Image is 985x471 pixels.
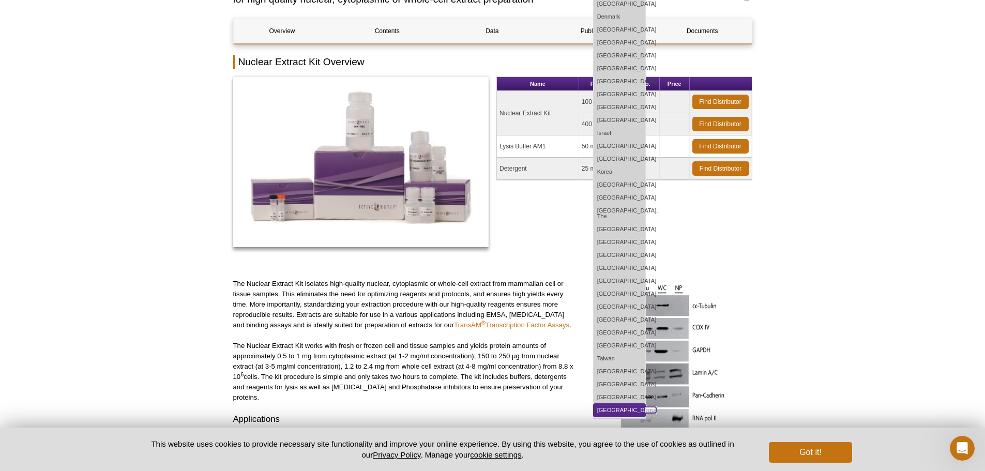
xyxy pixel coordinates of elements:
td: Lysis Buffer AM1 [497,135,579,158]
a: [GEOGRAPHIC_DATA] [594,88,645,101]
td: Detergent [497,158,579,180]
a: [GEOGRAPHIC_DATA] [594,75,645,88]
a: [GEOGRAPHIC_DATA] [594,339,645,352]
th: Price [660,77,689,91]
p: The Nuclear Extract Kit works with fresh or frozen cell and tissue samples and yields protein amo... [233,341,574,403]
h2: Nuclear Extract Kit Overview [233,55,752,69]
a: Documents [654,19,751,43]
a: [GEOGRAPHIC_DATA] [594,391,645,404]
th: Format [579,77,622,91]
td: 400 rxns [579,113,622,135]
img: Nuclear Extract Kit [233,77,489,247]
td: 100 rxns [579,91,622,113]
a: [GEOGRAPHIC_DATA] [594,23,645,36]
a: [GEOGRAPHIC_DATA] [594,236,645,249]
p: The Nuclear Extract Kit isolates high-quality nuclear, cytoplasmic or whole-cell extract from mam... [233,279,574,330]
button: cookie settings [470,450,521,459]
button: Got it! [769,442,852,463]
a: Taiwan [594,352,645,365]
a: [GEOGRAPHIC_DATA] [594,153,645,165]
a: [GEOGRAPHIC_DATA] [594,249,645,262]
th: Name [497,77,579,91]
a: [GEOGRAPHIC_DATA] [594,178,645,191]
a: Privacy Policy [373,450,420,459]
sup: ® [481,320,486,326]
a: [GEOGRAPHIC_DATA] [594,49,645,62]
a: [GEOGRAPHIC_DATA] [594,365,645,378]
a: Find Distributor [692,117,749,131]
img: NEK Fractionation Western blots [602,279,732,441]
a: Publications [549,19,646,43]
h3: Applications [233,413,574,426]
a: Israel [594,127,645,140]
a: Overview [234,19,331,43]
a: [GEOGRAPHIC_DATA] [594,378,645,391]
td: Nuclear Extract Kit [497,91,579,135]
td: 50 ml [579,135,622,158]
a: Contents [339,19,436,43]
a: Data [444,19,541,43]
a: [GEOGRAPHIC_DATA] [594,62,645,75]
iframe: Intercom live chat [950,436,975,461]
a: [GEOGRAPHIC_DATA], The [594,204,645,223]
a: [GEOGRAPHIC_DATA] [594,101,645,114]
a: Korea [594,165,645,178]
p: This website uses cookies to provide necessary site functionality and improve your online experie... [133,438,752,460]
a: [GEOGRAPHIC_DATA] [594,300,645,313]
sup: 6 [240,371,244,377]
a: TransAM®Transcription Factor Assays [454,321,569,329]
a: [GEOGRAPHIC_DATA] [594,313,645,326]
a: [GEOGRAPHIC_DATA] [594,275,645,287]
a: Denmark [594,10,645,23]
a: [GEOGRAPHIC_DATA] [594,36,645,49]
td: 25 ml [579,158,622,180]
a: Find Distributor [692,161,749,176]
a: [GEOGRAPHIC_DATA] [594,404,645,417]
a: [GEOGRAPHIC_DATA] [594,326,645,339]
a: [GEOGRAPHIC_DATA] [594,262,645,275]
a: [GEOGRAPHIC_DATA] [594,191,645,204]
a: [GEOGRAPHIC_DATA] [594,223,645,236]
a: Find Distributor [692,95,749,109]
a: [GEOGRAPHIC_DATA] [594,287,645,300]
a: Find Distributor [692,139,749,154]
a: [GEOGRAPHIC_DATA] [594,114,645,127]
a: [GEOGRAPHIC_DATA] [594,140,645,153]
